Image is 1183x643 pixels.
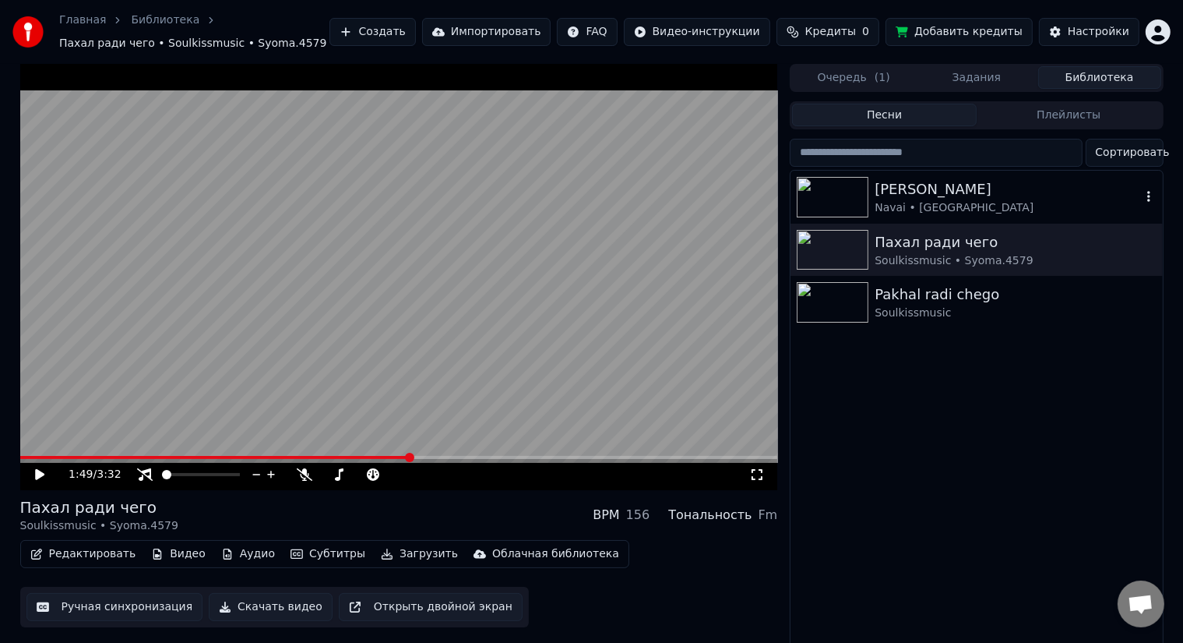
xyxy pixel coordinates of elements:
button: Настройки [1039,18,1139,46]
button: Кредиты0 [776,18,879,46]
nav: breadcrumb [59,12,329,51]
div: / [69,467,106,482]
button: Задания [915,66,1038,89]
button: Импортировать [422,18,551,46]
button: Плейлисты [977,104,1161,126]
a: Главная [59,12,106,28]
button: Видео [145,543,212,565]
span: Сортировать [1096,145,1170,161]
div: Открытый чат [1118,581,1164,627]
button: Загрузить [375,543,464,565]
div: [PERSON_NAME] [875,178,1140,200]
button: Песни [792,104,977,126]
div: Soulkissmusic • Syoma.4579 [20,518,178,534]
div: Пахал ради чего [875,231,1156,253]
button: Очередь [792,66,915,89]
span: 1:49 [69,467,93,482]
div: Soulkissmusic • Syoma.4579 [875,253,1156,269]
button: Субтитры [284,543,371,565]
a: Библиотека [131,12,199,28]
img: youka [12,16,44,48]
button: Ручная синхронизация [26,593,203,621]
div: Navai • [GEOGRAPHIC_DATA] [875,200,1140,216]
span: Кредиты [805,24,856,40]
div: 156 [626,506,650,525]
button: Создать [329,18,415,46]
button: Открыть двойной экран [339,593,523,621]
span: 3:32 [97,467,121,482]
div: Fm [759,506,778,525]
div: Pakhal radi chego [875,284,1156,306]
div: BPM [593,506,619,525]
button: Аудио [215,543,281,565]
div: Тональность [668,506,752,525]
button: Добавить кредиты [885,18,1033,46]
div: Soulkissmusic [875,306,1156,321]
button: Редактировать [24,543,143,565]
button: FAQ [557,18,617,46]
span: 0 [862,24,869,40]
button: Скачать видео [209,593,333,621]
div: Облачная библиотека [492,546,619,562]
span: Пахал ради чего • Soulkissmusic • Syoma.4579 [59,36,326,51]
div: Настройки [1068,24,1129,40]
button: Видео-инструкции [624,18,770,46]
div: Пахал ради чего [20,496,178,518]
button: Библиотека [1038,66,1161,89]
span: ( 1 ) [875,70,890,86]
